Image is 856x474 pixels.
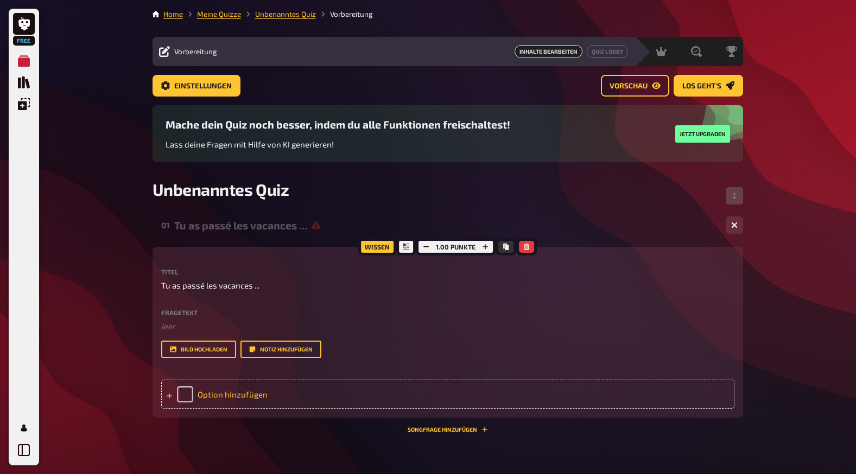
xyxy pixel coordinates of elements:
button: Jetzt upgraden [675,125,730,143]
button: Quiz Lobby [587,45,628,58]
h3: Mache dein Quiz noch besser, indem du alle Funktionen freischaltest! [166,118,510,131]
span: Tu as passé les vacances ... [161,279,259,292]
a: Inhalte Bearbeiten [515,45,582,58]
button: Einstellungen [153,75,240,97]
div: Wissen [358,238,396,255]
label: Fragetext [161,309,734,316]
li: Home [163,9,183,20]
span: Lass deine Fragen mit Hilfe von KI generieren! [166,139,334,149]
div: 01 [161,220,170,230]
a: Profil [13,417,35,439]
a: Meine Quizze [13,50,35,72]
a: Unbenanntes Quiz [255,10,316,18]
span: Los geht's [682,82,721,90]
span: Vorbereitung [174,47,217,56]
div: 1.00 Punkte [416,238,496,255]
a: Home [163,10,183,18]
li: Meine Quizze [183,9,241,20]
span: Unbenanntes Quiz [153,180,289,199]
li: Vorbereitung [316,9,373,20]
button: Los geht's [674,75,743,97]
button: Songfrage hinzufügen [408,426,488,433]
a: Einblendungen [13,93,35,115]
span: Vorschau [610,82,648,90]
button: Vorschau [601,75,669,97]
button: Notiz hinzufügen [240,341,321,358]
span: Free [14,37,34,44]
a: Meine Quizze [197,10,241,18]
button: Bild hochladen [161,341,236,358]
a: Quiz Sammlung [13,72,35,93]
li: Unbenanntes Quiz [241,9,316,20]
div: Tu as passé les vacances ... [174,219,717,232]
button: Reihenfolge anpassen [726,187,743,204]
span: Einstellungen [174,82,232,90]
div: Option hinzufügen [161,380,734,409]
button: Kopieren [498,241,513,253]
label: Titel [161,268,734,275]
